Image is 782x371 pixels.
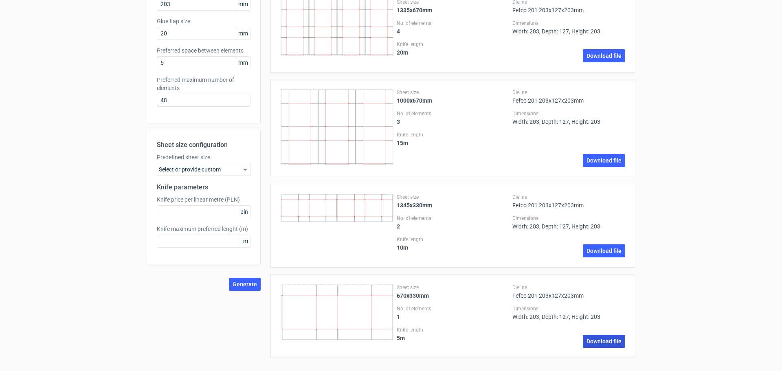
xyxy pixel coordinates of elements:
[512,215,625,222] label: Dimensions
[397,7,432,13] strong: 1335x670mm
[512,215,625,230] div: Width: 203, Depth: 127, Height: 203
[397,194,510,200] label: Sheet size
[512,89,625,96] label: Dieline
[397,314,400,320] strong: 1
[512,20,625,26] label: Dimensions
[238,206,250,218] span: pln
[512,20,625,35] div: Width: 203, Depth: 127, Height: 203
[397,41,510,48] label: Knife length
[157,17,250,25] label: Glue flap size
[233,281,257,287] span: Generate
[157,163,250,176] div: Select or provide custom
[512,110,625,117] label: Dimensions
[397,202,432,209] strong: 1345x330mm
[583,49,625,62] a: Download file
[397,335,405,341] strong: 5 m
[583,154,625,167] a: Download file
[397,236,510,243] label: Knife length
[397,244,408,251] strong: 10 m
[583,335,625,348] a: Download file
[229,278,261,291] button: Generate
[397,119,400,125] strong: 3
[397,97,432,104] strong: 1000x670mm
[512,194,625,200] label: Dieline
[397,110,510,117] label: No. of elements
[157,182,250,192] h2: Knife parameters
[397,292,429,299] strong: 670x330mm
[397,28,400,35] strong: 4
[397,223,400,230] strong: 2
[512,284,625,299] div: Fefco 201 203x127x203mm
[512,305,625,312] label: Dimensions
[157,225,250,233] label: Knife maximum preferred lenght (m)
[157,195,250,204] label: Knife price per linear metre (PLN)
[241,235,250,247] span: m
[397,49,408,56] strong: 20 m
[236,27,250,40] span: mm
[512,89,625,104] div: Fefco 201 203x127x203mm
[397,305,510,312] label: No. of elements
[397,140,408,146] strong: 15 m
[397,215,510,222] label: No. of elements
[397,284,510,291] label: Sheet size
[512,305,625,320] div: Width: 203, Depth: 127, Height: 203
[512,194,625,209] div: Fefco 201 203x127x203mm
[157,76,250,92] label: Preferred maximum number of elements
[512,110,625,125] div: Width: 203, Depth: 127, Height: 203
[397,132,510,138] label: Knife length
[157,46,250,55] label: Preferred space between elements
[157,153,250,161] label: Predefined sheet size
[397,89,510,96] label: Sheet size
[236,57,250,69] span: mm
[583,244,625,257] a: Download file
[157,140,250,150] h2: Sheet size configuration
[512,284,625,291] label: Dieline
[397,20,510,26] label: No. of elements
[397,327,510,333] label: Knife length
